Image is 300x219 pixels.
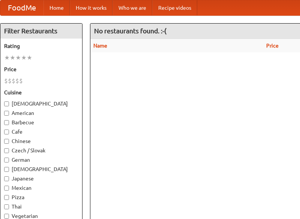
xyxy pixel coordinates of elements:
li: $ [12,77,15,85]
label: Czech / Slovak [4,147,78,154]
input: Barbecue [4,120,9,125]
input: Mexican [4,186,9,191]
label: [DEMOGRAPHIC_DATA] [4,100,78,107]
a: Price [266,43,279,49]
ng-pluralize: No restaurants found. :-( [94,27,166,34]
label: Pizza [4,194,78,201]
h4: Filter Restaurants [0,24,82,39]
label: Japanese [4,175,78,182]
h5: Price [4,66,78,73]
li: $ [19,77,23,85]
input: Thai [4,204,9,209]
input: German [4,158,9,162]
input: Japanese [4,176,9,181]
li: ★ [21,54,27,62]
li: ★ [27,54,32,62]
a: Home [43,0,70,15]
label: [DEMOGRAPHIC_DATA] [4,165,78,173]
label: Barbecue [4,119,78,126]
h5: Rating [4,42,78,50]
a: FoodMe [0,0,43,15]
a: Who we are [112,0,152,15]
label: Cafe [4,128,78,136]
label: American [4,109,78,117]
li: $ [4,77,8,85]
a: Name [93,43,107,49]
input: [DEMOGRAPHIC_DATA] [4,167,9,172]
input: Pizza [4,195,9,200]
label: Mexican [4,184,78,192]
a: How it works [70,0,112,15]
input: Cafe [4,130,9,134]
label: Thai [4,203,78,210]
li: $ [15,77,19,85]
input: [DEMOGRAPHIC_DATA] [4,101,9,106]
input: Vegetarian [4,214,9,219]
li: ★ [4,54,10,62]
input: Czech / Slovak [4,148,9,153]
a: Recipe videos [152,0,197,15]
li: ★ [10,54,15,62]
li: $ [8,77,12,85]
h5: Cuisine [4,89,78,96]
input: Chinese [4,139,9,144]
input: American [4,111,9,116]
label: Chinese [4,137,78,145]
li: ★ [15,54,21,62]
label: German [4,156,78,164]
